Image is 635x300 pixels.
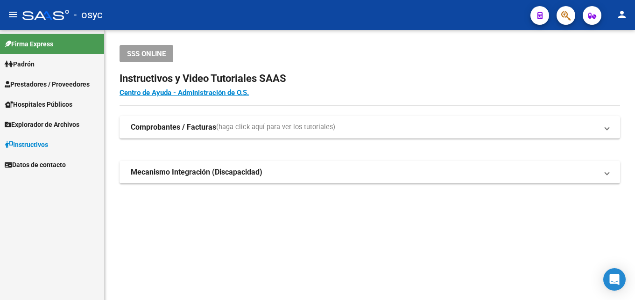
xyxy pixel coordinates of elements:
a: Centro de Ayuda - Administración de O.S. [120,88,249,97]
div: Open Intercom Messenger [603,268,626,291]
span: Prestadores / Proveedores [5,79,90,89]
span: SSS ONLINE [127,50,166,58]
span: Hospitales Públicos [5,99,72,110]
mat-icon: menu [7,9,19,20]
mat-expansion-panel-header: Comprobantes / Facturas(haga click aquí para ver los tutoriales) [120,116,620,139]
button: SSS ONLINE [120,45,173,62]
mat-icon: person [616,9,628,20]
span: Explorador de Archivos [5,119,79,130]
strong: Mecanismo Integración (Discapacidad) [131,167,262,177]
span: (haga click aquí para ver los tutoriales) [216,122,335,132]
strong: Comprobantes / Facturas [131,122,216,132]
h2: Instructivos y Video Tutoriales SAAS [120,70,620,88]
span: - osyc [74,5,103,25]
span: Padrón [5,59,35,69]
mat-expansion-panel-header: Mecanismo Integración (Discapacidad) [120,161,620,183]
span: Datos de contacto [5,160,66,170]
span: Instructivos [5,139,48,150]
span: Firma Express [5,39,53,49]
